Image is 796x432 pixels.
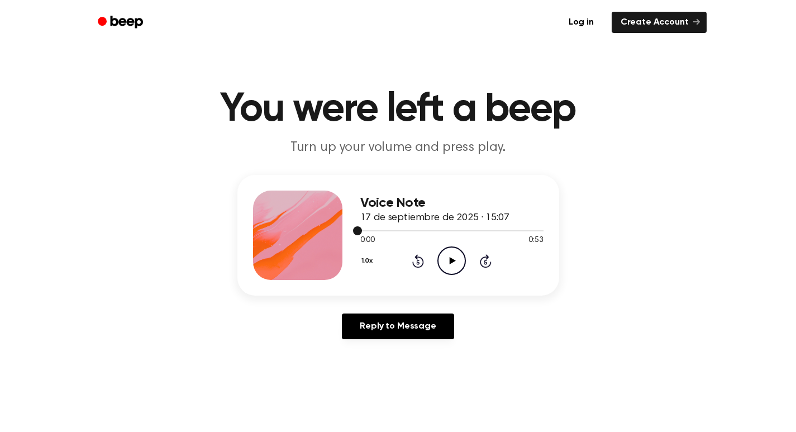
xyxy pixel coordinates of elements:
button: 1.0x [360,251,377,270]
p: Turn up your volume and press play. [184,139,613,157]
span: 0:00 [360,235,375,246]
a: Create Account [612,12,707,33]
span: 17 de septiembre de 2025 · 15:07 [360,213,509,223]
h3: Voice Note [360,196,544,211]
a: Beep [90,12,153,34]
span: 0:53 [528,235,543,246]
a: Reply to Message [342,314,454,339]
h1: You were left a beep [112,89,684,130]
a: Log in [557,10,605,35]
